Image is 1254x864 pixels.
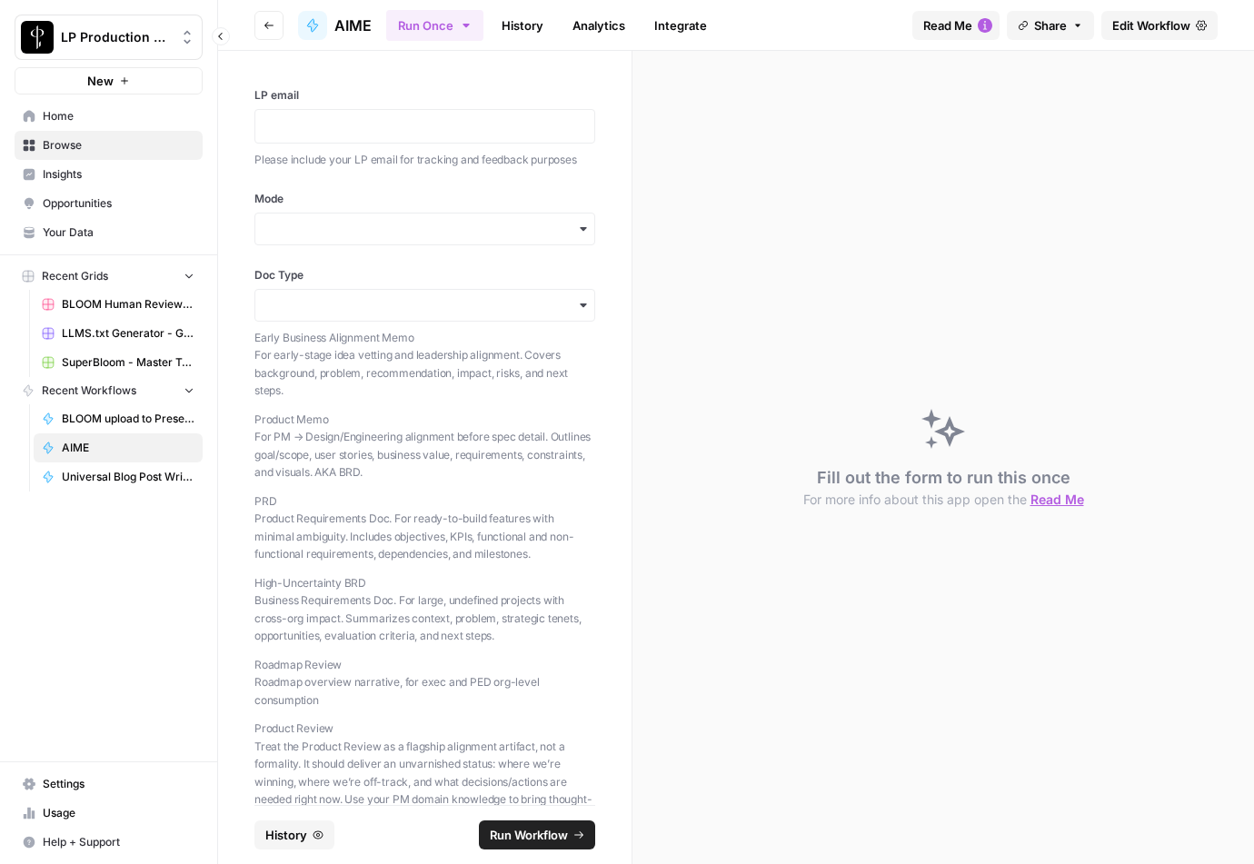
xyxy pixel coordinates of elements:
[298,11,372,40] a: AIME
[334,15,372,36] span: AIME
[15,189,203,218] a: Opportunities
[62,440,194,456] span: AIME
[62,469,194,485] span: Universal Blog Post Writer
[62,354,194,371] span: SuperBloom - Master Topic List
[43,834,194,850] span: Help + Support
[491,11,554,40] a: History
[43,224,194,241] span: Your Data
[34,290,203,319] a: BLOOM Human Review (ver2)
[803,465,1084,509] div: Fill out the form to run this once
[562,11,636,40] a: Analytics
[912,11,1000,40] button: Read Me
[15,67,203,94] button: New
[254,492,595,563] p: PRD Product Requirements Doc. For ready-to-build features with minimal ambiguity. Includes object...
[42,268,108,284] span: Recent Grids
[62,296,194,313] span: BLOOM Human Review (ver2)
[34,319,203,348] a: LLMS.txt Generator - Grid
[21,21,54,54] img: LP Production Workloads Logo
[254,329,595,400] p: Early Business Alignment Memo For early-stage idea vetting and leadership alignment. Covers backg...
[1101,11,1218,40] a: Edit Workflow
[15,799,203,828] a: Usage
[254,720,595,844] p: Product Review Treat the Product Review as a flagship alignment artifact, not a formality. It sho...
[15,263,203,290] button: Recent Grids
[643,11,718,40] a: Integrate
[43,776,194,792] span: Settings
[254,574,595,645] p: High-Uncertainty BRD Business Requirements Doc. For large, undefined projects with cross-org impa...
[34,404,203,433] a: BLOOM upload to Presence (after Human Review)
[15,770,203,799] a: Settings
[254,820,334,849] button: History
[43,108,194,124] span: Home
[15,377,203,404] button: Recent Workflows
[1007,11,1094,40] button: Share
[15,102,203,131] a: Home
[15,218,203,247] a: Your Data
[265,826,307,844] span: History
[254,411,595,482] p: Product Memo For PM → Design/Engineering alignment before spec detail. Outlines goal/scope, user ...
[254,656,595,710] p: Roadmap Review Roadmap overview narrative, for exec and PED org-level consumption
[15,828,203,857] button: Help + Support
[34,462,203,492] a: Universal Blog Post Writer
[43,195,194,212] span: Opportunities
[254,151,595,169] p: Please include your LP email for tracking and feedback purposes
[34,433,203,462] a: AIME
[15,160,203,189] a: Insights
[803,491,1084,509] button: For more info about this app open the Read Me
[386,10,483,41] button: Run Once
[61,28,171,46] span: LP Production Workloads
[62,325,194,342] span: LLMS.txt Generator - Grid
[43,137,194,154] span: Browse
[254,191,595,207] label: Mode
[479,820,595,849] button: Run Workflow
[923,16,972,35] span: Read Me
[34,348,203,377] a: SuperBloom - Master Topic List
[62,411,194,427] span: BLOOM upload to Presence (after Human Review)
[15,15,203,60] button: Workspace: LP Production Workloads
[15,131,203,160] a: Browse
[1112,16,1190,35] span: Edit Workflow
[1030,492,1084,507] span: Read Me
[43,166,194,183] span: Insights
[87,72,114,90] span: New
[254,267,595,283] label: Doc Type
[42,382,136,399] span: Recent Workflows
[1034,16,1067,35] span: Share
[43,805,194,821] span: Usage
[254,87,595,104] label: LP email
[490,826,568,844] span: Run Workflow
